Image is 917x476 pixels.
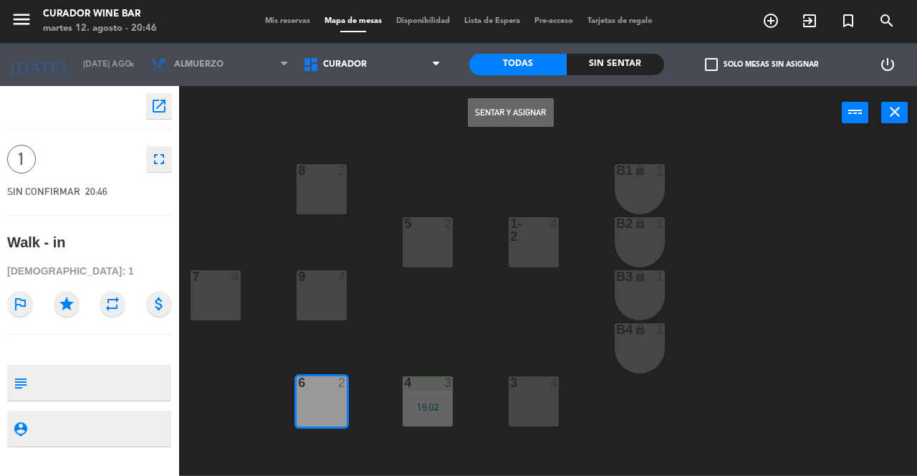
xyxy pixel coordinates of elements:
i: add_circle_outline [762,12,779,29]
i: fullscreen [150,151,168,168]
i: person_pin [12,421,28,437]
span: Curador [323,59,367,70]
i: close [886,103,903,120]
span: SIN CONFIRMAR [7,186,80,197]
div: 3 [444,376,453,389]
i: open_in_new [150,97,168,115]
span: Disponibilidad [389,17,457,25]
i: repeat [100,291,125,317]
div: B2 [616,217,617,230]
div: 6 [298,376,299,389]
div: Curador Wine Bar [43,7,157,22]
div: 5 [404,217,405,230]
div: 8 [298,164,299,177]
button: menu [11,9,32,35]
button: fullscreen [146,146,172,172]
span: Tarjetas de regalo [580,17,660,25]
div: 1 [656,217,665,230]
i: lock [634,323,646,335]
i: arrow_drop_down [123,56,140,73]
i: search [878,12,896,29]
div: B1 [616,164,617,177]
i: star [54,291,80,317]
label: Solo mesas sin asignar [705,58,818,71]
div: B4 [616,323,617,336]
div: 7 [192,270,193,283]
i: attach_money [146,291,172,317]
span: 20:46 [85,186,107,197]
div: 1 [656,323,665,336]
i: outlined_flag [7,291,33,317]
span: check_box_outline_blank [705,58,718,71]
div: 4 [550,217,559,230]
i: turned_in_not [840,12,857,29]
button: close [881,102,908,123]
div: 9 [298,270,299,283]
div: 4 [550,376,559,389]
span: Lista de Espera [457,17,527,25]
i: power_settings_new [879,56,896,73]
span: Mis reservas [258,17,317,25]
div: martes 12. agosto - 20:46 [43,22,157,36]
i: exit_to_app [801,12,818,29]
i: lock [634,164,646,176]
i: power_input [847,103,864,120]
div: 2 [444,217,453,230]
i: lock [634,217,646,229]
button: power_input [842,102,868,123]
span: Almuerzo [174,59,224,70]
button: open_in_new [146,93,172,119]
div: 1-2 [510,217,511,243]
button: Sentar y Asignar [468,98,554,127]
div: 4 [404,376,405,389]
div: [DEMOGRAPHIC_DATA]: 1 [7,259,172,284]
div: B3 [616,270,617,283]
div: Sin sentar [567,54,664,75]
div: 3 [510,376,511,389]
i: lock [634,270,646,282]
i: subject [12,375,28,391]
div: 1 [656,270,665,283]
i: menu [11,9,32,30]
span: Pre-acceso [527,17,580,25]
span: Mapa de mesas [317,17,389,25]
div: 19:02 [403,402,453,412]
div: Walk - in [7,231,65,254]
div: 2 [338,164,347,177]
div: Todas [469,54,567,75]
div: 1 [656,164,665,177]
span: 1 [7,145,36,173]
div: 4 [232,270,241,283]
div: 4 [338,270,347,283]
div: 2 [338,376,347,389]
